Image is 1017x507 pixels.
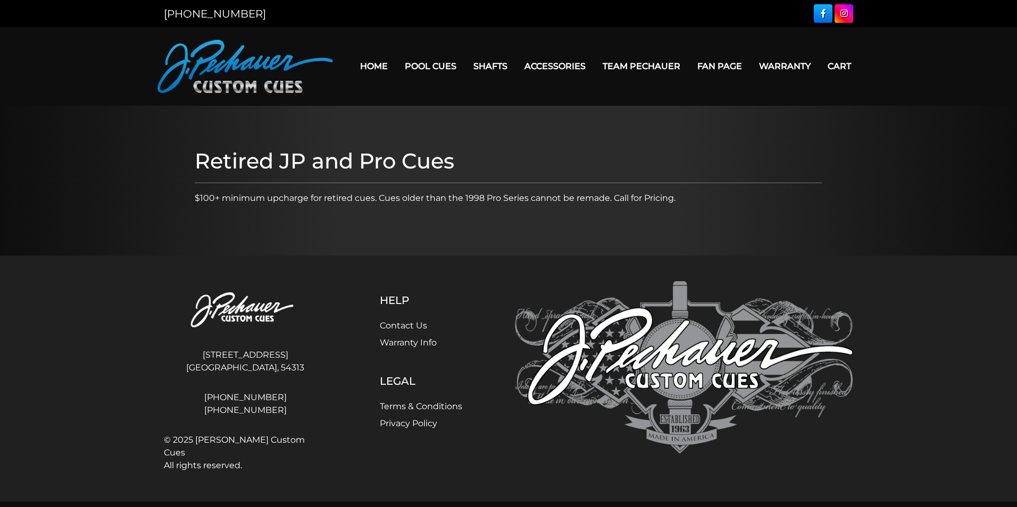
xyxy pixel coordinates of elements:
img: Pechauer Custom Cues [515,281,853,454]
h5: Legal [380,375,462,387]
a: [PHONE_NUMBER] [164,404,327,417]
a: Terms & Conditions [380,401,462,411]
a: Cart [819,53,860,80]
h5: Help [380,294,462,307]
a: Warranty [751,53,819,80]
a: Fan Page [689,53,751,80]
a: Privacy Policy [380,418,437,428]
a: Pool Cues [396,53,465,80]
address: [STREET_ADDRESS] [GEOGRAPHIC_DATA], 54313 [164,344,327,378]
a: Contact Us [380,320,427,331]
img: Pechauer Custom Cues [164,281,327,340]
a: [PHONE_NUMBER] [164,391,327,404]
img: Pechauer Custom Cues [157,40,333,93]
a: Team Pechauer [594,53,689,80]
h1: Retired JP and Pro Cues [195,148,822,174]
span: © 2025 [PERSON_NAME] Custom Cues All rights reserved. [164,434,327,472]
a: Accessories [516,53,594,80]
a: Warranty Info [380,337,437,348]
a: Shafts [465,53,516,80]
a: Home [352,53,396,80]
a: [PHONE_NUMBER] [164,7,266,20]
p: $100+ minimum upcharge for retired cues. Cues older than the 1998 Pro Series cannot be remade. Ca... [195,192,822,205]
